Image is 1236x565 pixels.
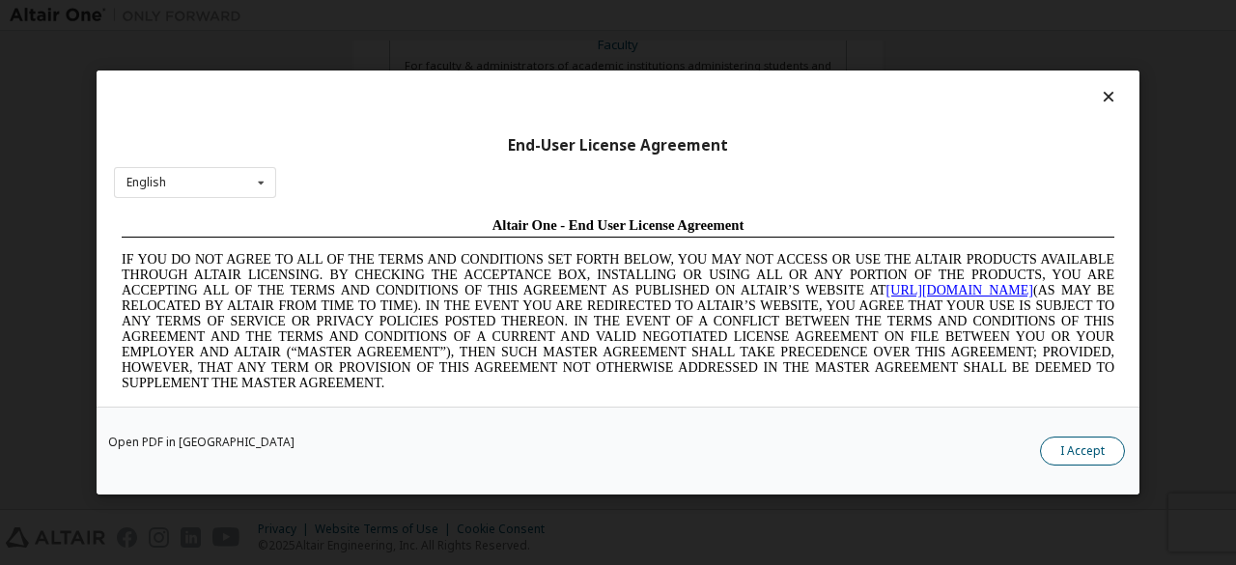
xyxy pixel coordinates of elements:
[108,437,295,448] a: Open PDF in [GEOGRAPHIC_DATA]
[114,136,1122,155] div: End-User License Agreement
[379,8,631,23] span: Altair One - End User License Agreement
[126,177,166,188] div: English
[8,42,1000,181] span: IF YOU DO NOT AGREE TO ALL OF THE TERMS AND CONDITIONS SET FORTH BELOW, YOU MAY NOT ACCESS OR USE...
[772,73,919,88] a: [URL][DOMAIN_NAME]
[8,197,1000,335] span: Lore Ipsumd Sit Ame Cons Adipisc Elitseddo (“Eiusmodte”) in utlabor Etdolo Magnaaliqua Eni. (“Adm...
[1040,437,1125,466] button: I Accept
